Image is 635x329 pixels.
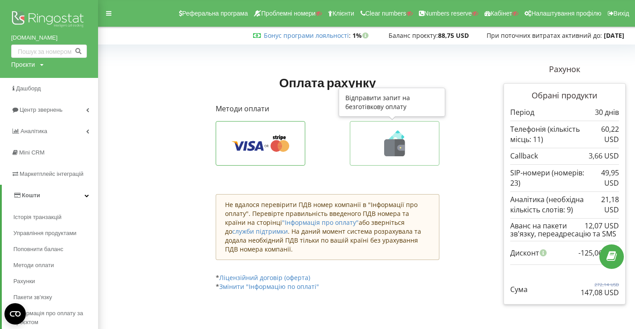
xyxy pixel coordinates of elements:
[339,88,445,117] div: Відправити запит на безготівкову оплату
[11,9,87,31] img: Ringostat logo
[13,293,52,302] span: Пакети зв'язку
[510,124,592,145] p: Телефонія (кількість місць: 11)
[216,194,439,260] div: Не вдалося перевірити ПДВ номер компанії в "Інформації про оплату". Перевірте правильність введен...
[13,225,98,241] a: Управління продуктами
[491,10,512,17] span: Кабінет
[13,261,54,270] span: Методи оплати
[13,229,77,238] span: Управління продуктами
[264,31,351,40] span: :
[585,222,619,230] div: 12,07 USD
[487,31,602,40] span: При поточних витратах активний до:
[4,303,26,325] button: Open CMP widget
[219,282,319,291] a: Змінити "Інформацію по оплаті"
[20,128,47,134] span: Аналiтика
[20,171,83,177] span: Маркетплейс інтеграцій
[13,289,98,305] a: Пакети зв'язку
[365,10,406,17] span: Clear numbers
[13,277,35,286] span: Рахунки
[264,31,349,40] a: Бонус програми лояльності
[589,151,619,161] p: 3,66 USD
[13,241,98,257] a: Поповнити баланс
[389,31,438,40] span: Баланс проєкту:
[510,222,619,238] div: Аванс на пакети зв'язку, переадресацію та SMS
[595,107,619,118] p: 30 днів
[13,213,61,222] span: Історія транзакцій
[597,195,619,215] p: 21,18 USD
[13,273,98,289] a: Рахунки
[578,244,619,261] div: -125,06 USD
[510,195,598,215] p: Аналітика (необхідна кількість слотів: 9)
[22,192,40,199] span: Кошти
[592,124,619,145] p: 60,22 USD
[20,106,62,113] span: Центр звернень
[13,245,63,254] span: Поповнити баланс
[332,10,354,17] span: Клієнти
[13,209,98,225] a: Історія транзакцій
[13,309,94,327] span: Інформація про оплату за проєктом
[531,10,601,17] span: Налаштування профілю
[510,284,528,295] p: Сума
[510,244,619,261] div: Дисконт
[352,31,371,40] strong: 1%
[232,227,288,236] a: служби підтримки
[510,151,538,161] p: Callback
[510,90,619,102] p: Обрані продукти
[11,33,87,42] a: [DOMAIN_NAME]
[282,218,359,227] a: "Інформація про оплату"
[16,85,41,92] span: Дашборд
[604,31,624,40] strong: [DATE]
[11,60,35,69] div: Проєкти
[13,257,98,273] a: Методи оплати
[216,104,439,114] p: Методи оплати
[581,281,619,288] p: 272,14 USD
[510,168,588,188] p: SIP-номери (номерів: 23)
[2,185,98,206] a: Кошти
[19,149,45,156] span: Mini CRM
[11,45,87,58] input: Пошук за номером
[438,31,469,40] strong: 88,75 USD
[219,273,310,282] a: Ліцензійний договір (оферта)
[261,10,315,17] span: Проблемні номери
[510,107,534,118] p: Період
[424,10,472,17] span: Numbers reserve
[581,288,619,298] p: 147,08 USD
[588,168,619,188] p: 49,95 USD
[216,74,439,90] h1: Оплата рахунку
[614,10,629,17] span: Вихід
[504,64,626,75] p: Рахунок
[182,10,248,17] span: Реферальна програма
